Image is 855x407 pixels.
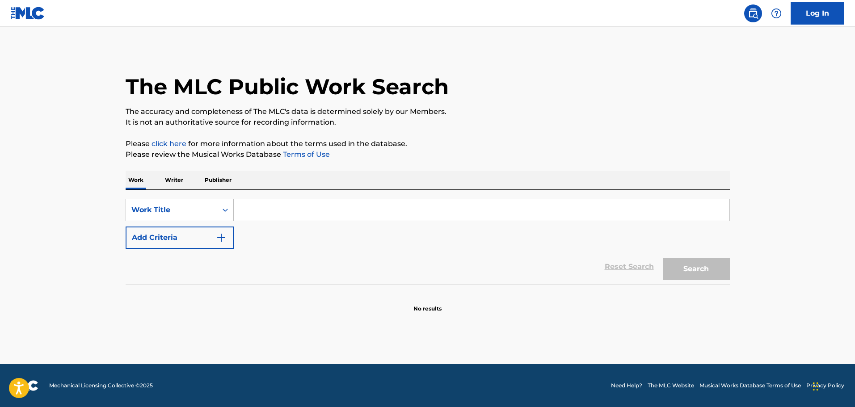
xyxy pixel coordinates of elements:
[49,382,153,390] span: Mechanical Licensing Collective © 2025
[202,171,234,189] p: Publisher
[162,171,186,189] p: Writer
[611,382,642,390] a: Need Help?
[11,380,38,391] img: logo
[813,373,818,400] div: Drag
[810,364,855,407] iframe: Chat Widget
[744,4,762,22] a: Public Search
[126,106,730,117] p: The accuracy and completeness of The MLC's data is determined solely by our Members.
[413,294,442,313] p: No results
[126,117,730,128] p: It is not an authoritative source for recording information.
[131,205,212,215] div: Work Title
[126,138,730,149] p: Please for more information about the terms used in the database.
[126,227,234,249] button: Add Criteria
[648,382,694,390] a: The MLC Website
[771,8,782,19] img: help
[216,232,227,243] img: 9d2ae6d4665cec9f34b9.svg
[806,382,844,390] a: Privacy Policy
[152,139,186,148] a: click here
[767,4,785,22] div: Help
[791,2,844,25] a: Log In
[699,382,801,390] a: Musical Works Database Terms of Use
[126,73,449,100] h1: The MLC Public Work Search
[126,149,730,160] p: Please review the Musical Works Database
[11,7,45,20] img: MLC Logo
[748,8,758,19] img: search
[281,150,330,159] a: Terms of Use
[126,171,146,189] p: Work
[126,199,730,285] form: Search Form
